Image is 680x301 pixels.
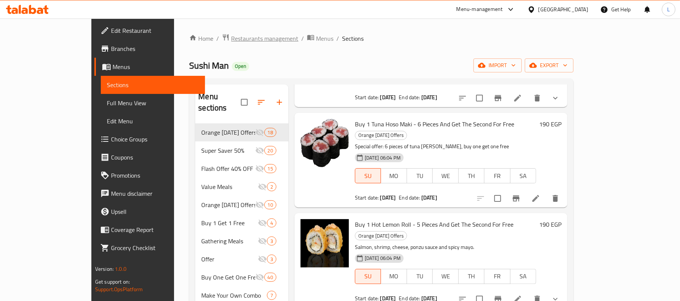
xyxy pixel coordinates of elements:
span: 2 [267,183,276,190]
a: Sections [101,76,205,94]
span: SA [513,271,533,282]
div: Orange Sunday Offers [355,231,407,240]
div: Value Meals2 [195,178,288,196]
div: Offer3 [195,250,288,268]
a: Restaurants management [222,34,298,43]
svg: Inactive section [258,182,267,191]
button: Branch-specific-item [489,89,507,107]
span: Coupons [111,153,199,162]
span: Value Meals [201,182,258,191]
span: Sections [342,34,364,43]
b: [DATE] [380,92,396,102]
span: Edit Menu [107,117,199,126]
a: Upsell [94,203,205,221]
nav: breadcrumb [189,34,574,43]
span: MO [384,271,404,282]
span: FR [487,271,507,282]
span: MO [384,170,404,181]
span: SU [358,271,378,282]
span: Start date: [355,92,379,102]
span: Get support on: [95,277,130,287]
span: Select to update [490,190,506,206]
span: SU [358,170,378,181]
div: Make Your Own Combo [201,291,267,300]
span: Upsell [111,207,199,216]
svg: Inactive section [255,200,264,209]
svg: Inactive section [258,218,267,227]
span: Buy 1 Hot Lemon Roll - 5 Pieces And Get The Second For Free [355,219,513,230]
span: Edit Restaurant [111,26,199,35]
span: Select to update [472,90,487,106]
span: Flash Offer 40% OFF [201,164,255,173]
button: FR [484,269,510,284]
a: Support.OpsPlatform [95,284,143,294]
a: Menu disclaimer [94,184,205,203]
li: / [301,34,304,43]
button: Add section [270,93,288,111]
button: TU [407,168,433,183]
div: [GEOGRAPHIC_DATA] [538,5,588,14]
div: items [267,236,276,246]
svg: Inactive section [255,273,264,282]
span: Buy 1 Get 1 Free [201,218,258,227]
a: Full Menu View [101,94,205,112]
button: TU [407,269,433,284]
a: Edit menu item [531,194,540,203]
div: Flash Offer 40% OFF15 [195,160,288,178]
span: Promotions [111,171,199,180]
div: Orange [DATE] Offers10 [195,196,288,214]
span: 3 [267,256,276,263]
button: Branch-specific-item [507,189,525,207]
a: Promotions [94,166,205,184]
button: WE [432,269,458,284]
button: SA [510,269,536,284]
span: 1.0.0 [115,264,126,274]
svg: Show Choices [551,94,560,103]
span: import [480,61,516,70]
div: items [264,164,276,173]
button: SU [355,168,381,183]
span: Super Saver 50% [201,146,255,155]
div: Super Saver 50%20 [195,141,288,160]
span: Orange [DATE] Offers [201,200,255,209]
a: Edit menu item [513,94,522,103]
button: WE [432,168,458,183]
button: TH [458,168,484,183]
a: Grocery Checklist [94,239,205,257]
span: Sort sections [252,93,270,111]
span: TH [462,170,481,181]
span: End date: [399,193,420,203]
span: Start date: [355,193,379,203]
a: Edit Menu [101,112,205,130]
div: Orange [DATE] Offers18 [195,123,288,141]
p: Special offer: 6 pieces of tuna [PERSON_NAME], buy one get one free [355,142,536,151]
span: export [531,61,567,70]
span: 7 [267,292,276,299]
div: items [264,128,276,137]
span: Version: [95,264,114,274]
div: items [264,273,276,282]
span: WE [436,271,455,282]
p: Salmon, shrimp, cheese, ponzu sauce and spicy mayo. [355,243,536,252]
span: Buy One Get One Free [201,273,255,282]
b: [DATE] [380,193,396,203]
button: sort-choices [453,89,472,107]
span: Orange [DATE] Offers [201,128,255,137]
span: 18 [265,129,276,136]
span: Menus [113,62,199,71]
span: L [667,5,670,14]
div: Offer [201,255,258,264]
svg: Inactive section [255,164,264,173]
span: 3 [267,238,276,245]
span: 15 [265,165,276,172]
h2: Menu sections [198,91,241,114]
span: TU [410,271,430,282]
span: [DATE] 06:04 PM [362,154,404,161]
button: import [473,58,522,72]
span: Full Menu View [107,98,199,107]
span: End date: [399,92,420,102]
